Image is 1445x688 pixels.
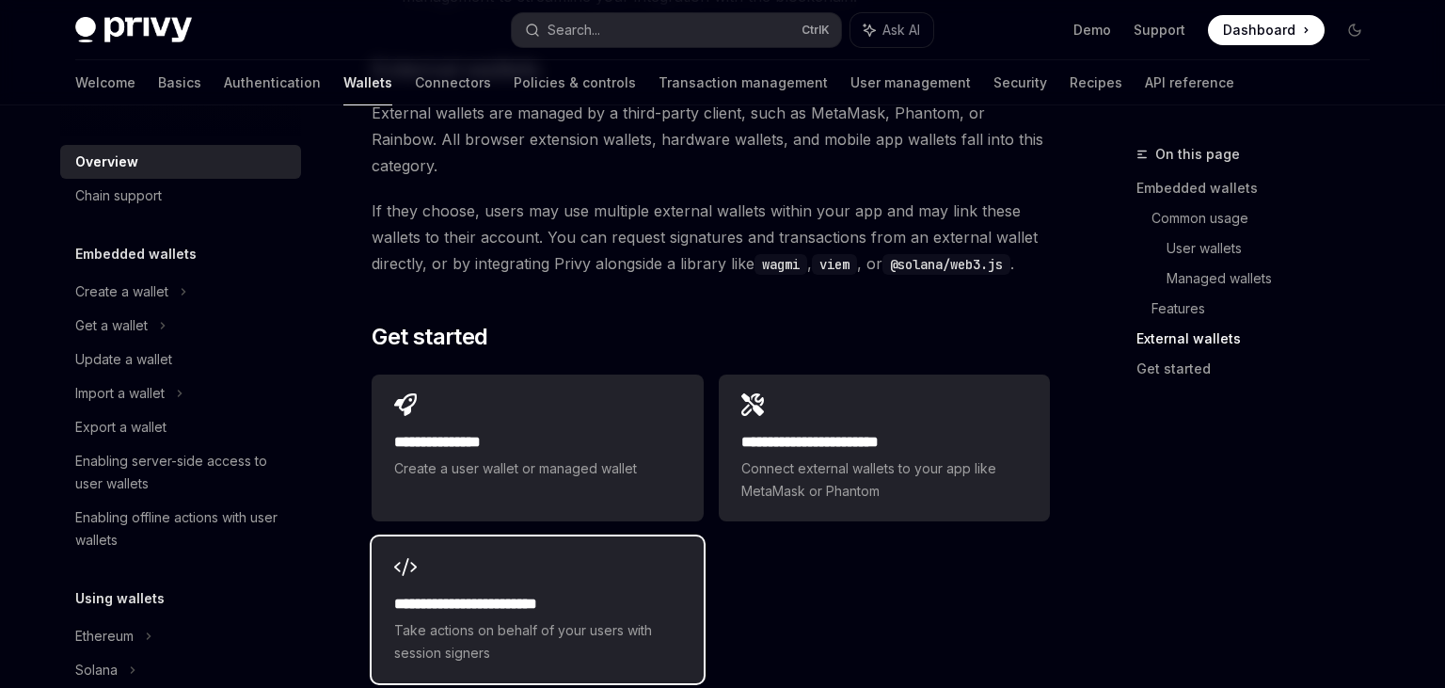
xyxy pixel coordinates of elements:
[850,60,971,105] a: User management
[394,457,680,480] span: Create a user wallet or managed wallet
[1145,60,1234,105] a: API reference
[60,444,301,501] a: Enabling server-side access to user wallets
[415,60,491,105] a: Connectors
[812,254,857,275] code: viem
[548,19,600,41] div: Search...
[75,17,192,43] img: dark logo
[158,60,201,105] a: Basics
[754,254,807,275] code: wagmi
[75,314,148,337] div: Get a wallet
[75,243,197,265] h5: Embedded wallets
[659,60,828,105] a: Transaction management
[60,410,301,444] a: Export a wallet
[802,23,830,38] span: Ctrl K
[75,416,167,439] div: Export a wallet
[75,60,135,105] a: Welcome
[75,348,172,371] div: Update a wallet
[1151,294,1385,324] a: Features
[1155,143,1240,166] span: On this page
[394,619,680,664] span: Take actions on behalf of your users with session signers
[1340,15,1370,45] button: Toggle dark mode
[343,60,392,105] a: Wallets
[1136,354,1385,384] a: Get started
[1167,264,1385,294] a: Managed wallets
[1073,21,1111,40] a: Demo
[514,60,636,105] a: Policies & controls
[372,198,1050,277] span: If they choose, users may use multiple external wallets within your app and may link these wallet...
[1223,21,1295,40] span: Dashboard
[850,13,933,47] button: Ask AI
[60,179,301,213] a: Chain support
[75,151,138,173] div: Overview
[1136,324,1385,354] a: External wallets
[372,322,487,352] span: Get started
[1208,15,1325,45] a: Dashboard
[1136,173,1385,203] a: Embedded wallets
[512,13,841,47] button: Search...CtrlK
[75,280,168,303] div: Create a wallet
[372,100,1050,179] span: External wallets are managed by a third-party client, such as MetaMask, Phantom, or Rainbow. All ...
[75,450,290,495] div: Enabling server-side access to user wallets
[1167,233,1385,264] a: User wallets
[60,501,301,557] a: Enabling offline actions with user wallets
[60,145,301,179] a: Overview
[882,254,1010,275] code: @solana/web3.js
[75,587,165,610] h5: Using wallets
[75,506,290,552] div: Enabling offline actions with user wallets
[741,457,1027,503] span: Connect external wallets to your app like MetaMask or Phantom
[75,625,134,648] div: Ethereum
[224,60,321,105] a: Authentication
[882,21,920,40] span: Ask AI
[1070,60,1122,105] a: Recipes
[75,382,165,405] div: Import a wallet
[75,184,162,207] div: Chain support
[1151,203,1385,233] a: Common usage
[993,60,1047,105] a: Security
[1134,21,1185,40] a: Support
[60,343,301,376] a: Update a wallet
[75,659,118,681] div: Solana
